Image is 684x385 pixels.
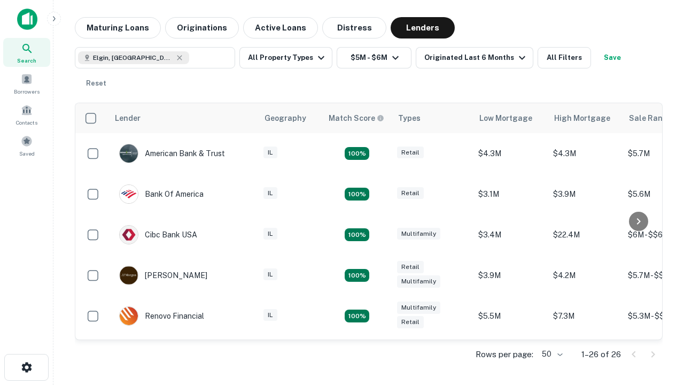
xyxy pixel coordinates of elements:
[595,47,629,68] button: Save your search to get updates of matches that match your search criteria.
[3,69,50,98] a: Borrowers
[548,296,623,336] td: $7.3M
[263,228,277,240] div: IL
[538,346,564,362] div: 50
[115,112,141,125] div: Lender
[119,144,225,163] div: American Bank & Trust
[3,100,50,129] a: Contacts
[548,255,623,296] td: $4.2M
[17,56,36,65] span: Search
[79,73,113,94] button: Reset
[120,266,138,284] img: picture
[548,336,623,377] td: $3.1M
[165,17,239,38] button: Originations
[345,147,369,160] div: Matching Properties: 7, hasApolloMatch: undefined
[473,255,548,296] td: $3.9M
[19,149,35,158] span: Saved
[392,103,473,133] th: Types
[17,9,37,30] img: capitalize-icon.png
[397,275,440,288] div: Multifamily
[554,112,610,125] div: High Mortgage
[93,53,173,63] span: Elgin, [GEOGRAPHIC_DATA], [GEOGRAPHIC_DATA]
[120,144,138,163] img: picture
[329,112,384,124] div: Capitalize uses an advanced AI algorithm to match your search with the best lender. The match sco...
[424,51,528,64] div: Originated Last 6 Months
[3,38,50,67] a: Search
[548,133,623,174] td: $4.3M
[322,17,386,38] button: Distress
[263,309,277,321] div: IL
[391,17,455,38] button: Lenders
[345,269,369,282] div: Matching Properties: 4, hasApolloMatch: undefined
[322,103,392,133] th: Capitalize uses an advanced AI algorithm to match your search with the best lender. The match sco...
[631,265,684,317] iframe: Chat Widget
[473,214,548,255] td: $3.4M
[538,47,591,68] button: All Filters
[473,336,548,377] td: $2.2M
[120,185,138,203] img: picture
[476,348,533,361] p: Rows per page:
[479,112,532,125] div: Low Mortgage
[263,147,277,159] div: IL
[581,348,621,361] p: 1–26 of 26
[397,302,440,314] div: Multifamily
[14,87,40,96] span: Borrowers
[397,316,424,328] div: Retail
[473,103,548,133] th: Low Mortgage
[397,228,440,240] div: Multifamily
[548,174,623,214] td: $3.9M
[119,266,207,285] div: [PERSON_NAME]
[345,228,369,241] div: Matching Properties: 4, hasApolloMatch: undefined
[108,103,258,133] th: Lender
[265,112,306,125] div: Geography
[416,47,533,68] button: Originated Last 6 Months
[243,17,318,38] button: Active Loans
[397,187,424,199] div: Retail
[119,306,204,326] div: Renovo Financial
[119,225,197,244] div: Cibc Bank USA
[345,188,369,201] div: Matching Properties: 4, hasApolloMatch: undefined
[239,47,332,68] button: All Property Types
[3,131,50,160] a: Saved
[397,147,424,159] div: Retail
[397,261,424,273] div: Retail
[263,268,277,281] div: IL
[120,307,138,325] img: picture
[548,214,623,255] td: $22.4M
[473,174,548,214] td: $3.1M
[119,184,204,204] div: Bank Of America
[337,47,411,68] button: $5M - $6M
[345,310,369,322] div: Matching Properties: 4, hasApolloMatch: undefined
[329,112,382,124] h6: Match Score
[258,103,322,133] th: Geography
[75,17,161,38] button: Maturing Loans
[16,118,37,127] span: Contacts
[548,103,623,133] th: High Mortgage
[398,112,421,125] div: Types
[120,226,138,244] img: picture
[263,187,277,199] div: IL
[473,133,548,174] td: $4.3M
[473,296,548,336] td: $5.5M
